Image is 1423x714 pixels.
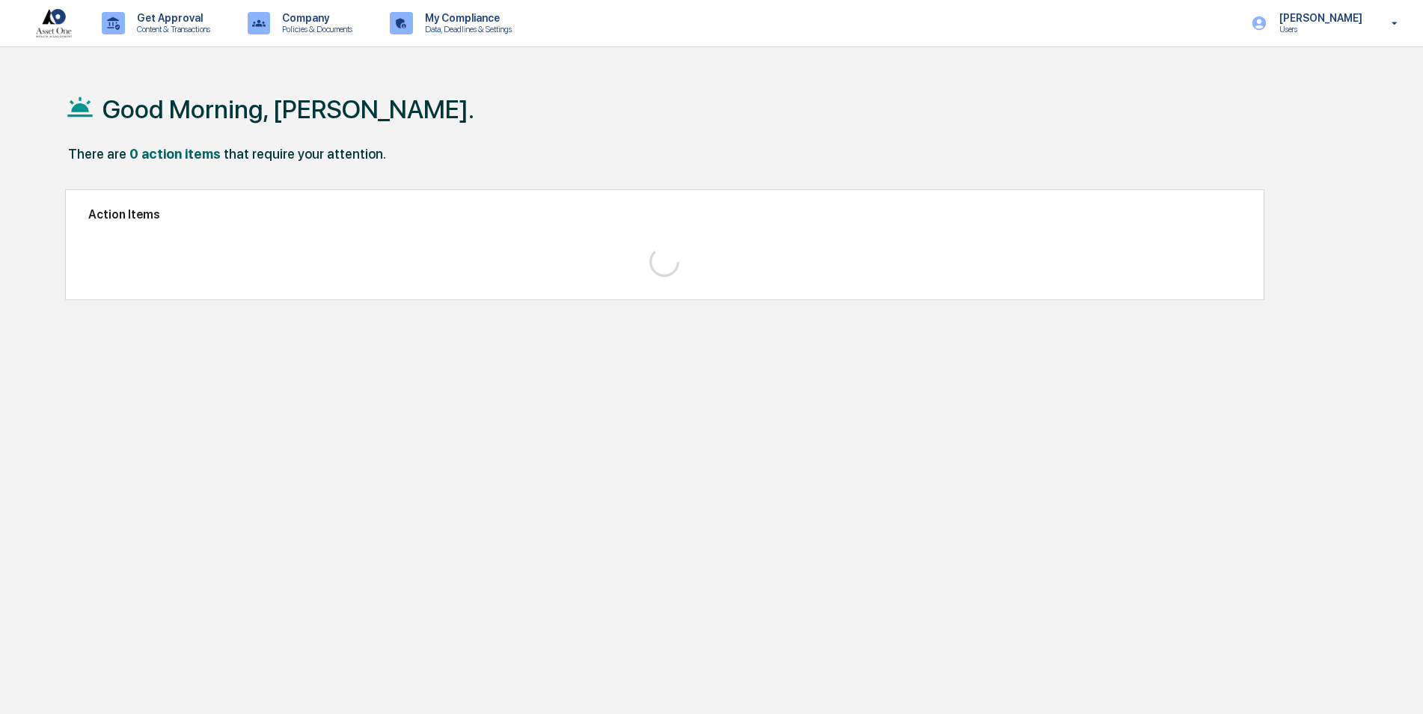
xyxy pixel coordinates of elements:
div: There are [68,146,126,162]
p: Users [1267,24,1370,34]
p: My Compliance [413,12,519,24]
p: Get Approval [125,12,218,24]
div: 0 action items [129,146,221,162]
h2: Action Items [88,207,1241,222]
p: Policies & Documents [270,24,360,34]
img: logo [36,9,72,37]
p: [PERSON_NAME] [1267,12,1370,24]
p: Company [270,12,360,24]
h1: Good Morning, [PERSON_NAME]. [102,94,474,124]
p: Content & Transactions [125,24,218,34]
p: Data, Deadlines & Settings [413,24,519,34]
div: that require your attention. [224,146,386,162]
